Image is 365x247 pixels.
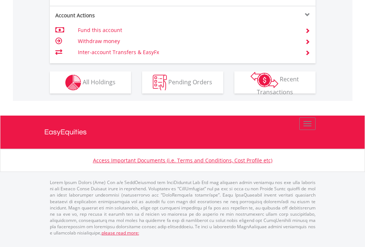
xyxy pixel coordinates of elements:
[50,179,316,236] p: Lorem Ipsum Dolors (Ame) Con a/e SeddOeiusmod tem InciDiduntut Lab Etd mag aliquaen admin veniamq...
[78,25,296,36] td: Fund this account
[50,71,131,93] button: All Holdings
[50,12,183,19] div: Account Actions
[44,116,321,149] a: EasyEquities
[65,75,81,91] img: holdings-wht.png
[234,71,316,93] button: Recent Transactions
[83,78,116,86] span: All Holdings
[101,230,139,236] a: please read more:
[142,71,223,93] button: Pending Orders
[93,157,272,164] a: Access Important Documents (i.e. Terms and Conditions, Cost Profile etc)
[78,47,296,58] td: Inter-account Transfers & EasyFx
[153,75,167,91] img: pending_instructions-wht.png
[251,72,278,88] img: transactions-zar-wht.png
[168,78,212,86] span: Pending Orders
[78,36,296,47] td: Withdraw money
